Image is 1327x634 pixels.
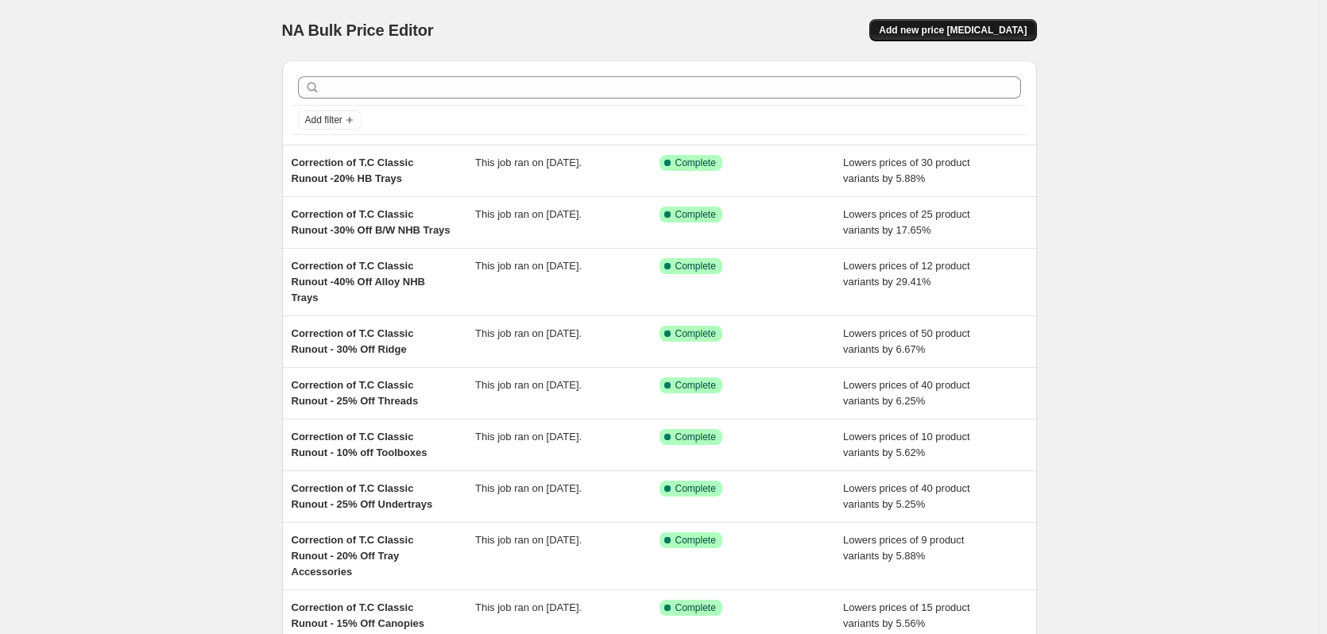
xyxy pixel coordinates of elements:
[675,208,716,221] span: Complete
[843,482,970,510] span: Lowers prices of 40 product variants by 5.25%
[292,601,425,629] span: Correction of T.C Classic Runout - 15% Off Canopies
[675,601,716,614] span: Complete
[475,260,582,272] span: This job ran on [DATE].
[675,534,716,547] span: Complete
[292,157,414,184] span: Correction of T.C Classic Runout -20% HB Trays
[675,431,716,443] span: Complete
[843,157,970,184] span: Lowers prices of 30 product variants by 5.88%
[675,327,716,340] span: Complete
[879,24,1027,37] span: Add new price [MEDICAL_DATA]
[475,327,582,339] span: This job ran on [DATE].
[292,534,414,578] span: Correction of T.C Classic Runout - 20% Off Tray Accessories
[292,208,451,236] span: Correction of T.C Classic Runout -30% Off B/W NHB Trays
[475,431,582,443] span: This job ran on [DATE].
[843,327,970,355] span: Lowers prices of 50 product variants by 6.67%
[675,157,716,169] span: Complete
[843,534,964,562] span: Lowers prices of 9 product variants by 5.88%
[843,379,970,407] span: Lowers prices of 40 product variants by 6.25%
[843,208,970,236] span: Lowers prices of 25 product variants by 17.65%
[292,260,426,303] span: Correction of T.C Classic Runout -40% Off Alloy NHB Trays
[292,431,428,458] span: Correction of T.C Classic Runout - 10% off Toolboxes
[282,21,434,39] span: NA Bulk Price Editor
[869,19,1036,41] button: Add new price [MEDICAL_DATA]
[292,327,414,355] span: Correction of T.C Classic Runout - 30% Off Ridge
[475,534,582,546] span: This job ran on [DATE].
[475,157,582,168] span: This job ran on [DATE].
[298,110,362,130] button: Add filter
[475,482,582,494] span: This job ran on [DATE].
[475,601,582,613] span: This job ran on [DATE].
[292,482,433,510] span: Correction of T.C Classic Runout - 25% Off Undertrays
[843,260,970,288] span: Lowers prices of 12 product variants by 29.41%
[843,601,970,629] span: Lowers prices of 15 product variants by 5.56%
[675,260,716,273] span: Complete
[675,379,716,392] span: Complete
[675,482,716,495] span: Complete
[305,114,342,126] span: Add filter
[843,431,970,458] span: Lowers prices of 10 product variants by 5.62%
[475,208,582,220] span: This job ran on [DATE].
[475,379,582,391] span: This job ran on [DATE].
[292,379,419,407] span: Correction of T.C Classic Runout - 25% Off Threads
